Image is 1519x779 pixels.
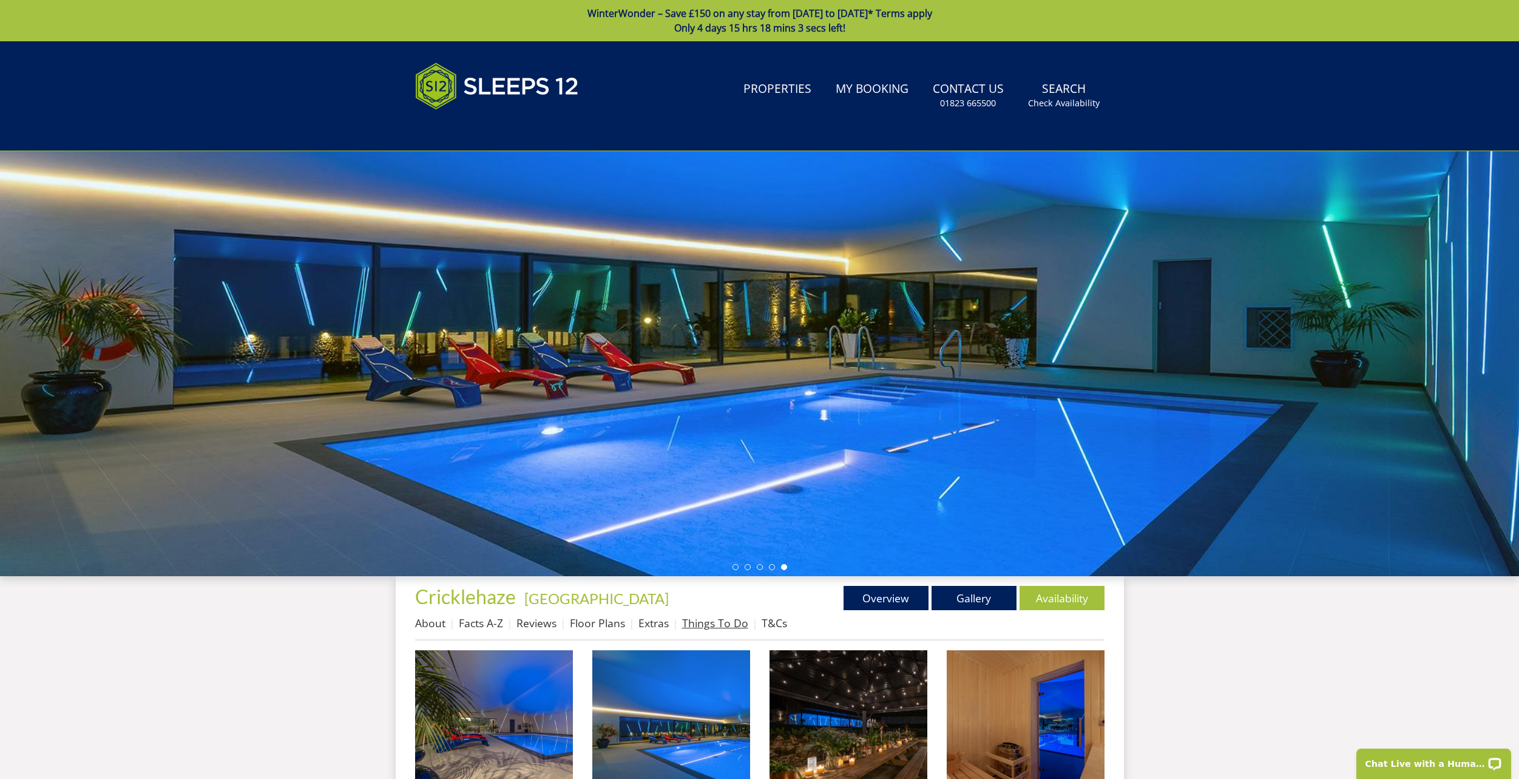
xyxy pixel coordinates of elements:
a: [GEOGRAPHIC_DATA] [524,590,669,607]
a: Facts A-Z [459,616,503,630]
span: Only 4 days 15 hrs 18 mins 3 secs left! [674,21,845,35]
a: Gallery [932,586,1017,610]
a: Things To Do [682,616,748,630]
a: SearchCheck Availability [1023,76,1105,115]
iframe: Customer reviews powered by Trustpilot [409,124,536,134]
a: Overview [844,586,929,610]
a: Availability [1020,586,1105,610]
a: About [415,616,445,630]
span: Cricklehaze [415,585,516,608]
a: My Booking [831,76,913,103]
a: Cricklehaze [415,585,519,608]
a: Contact Us01823 665500 [928,76,1009,115]
img: Sleeps 12 [415,56,579,117]
small: Check Availability [1028,97,1100,109]
iframe: LiveChat chat widget [1348,741,1519,779]
a: Properties [739,76,816,103]
a: T&Cs [762,616,787,630]
a: Extras [638,616,669,630]
a: Floor Plans [570,616,625,630]
span: - [519,590,669,607]
small: 01823 665500 [940,97,996,109]
a: Reviews [516,616,557,630]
